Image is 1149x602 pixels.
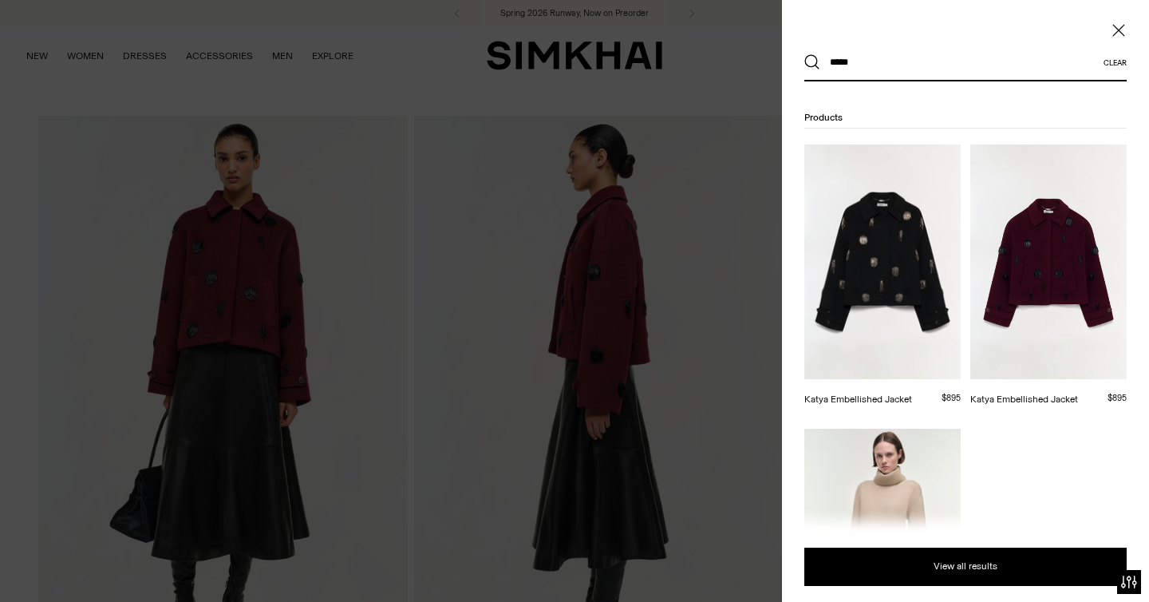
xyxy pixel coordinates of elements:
[942,393,961,403] span: $895
[804,145,961,379] img: Katya Embellished Jacket
[1111,22,1127,38] button: Close
[1108,393,1127,403] span: $895
[970,145,1127,379] img: Katya Embellished Jacket
[804,112,843,123] span: Products
[804,145,961,406] a: Katya Embellished Jacket Katya Embellished Jacket $895
[970,392,1078,406] div: Katya Embellished Jacket
[970,145,1127,406] a: Katya Embellished Jacket Katya Embellished Jacket $895
[804,392,912,406] div: Katya Embellished Jacket
[1104,58,1127,67] button: Clear
[804,54,820,70] button: Search
[820,45,1104,80] input: What are you looking for?
[13,541,160,589] iframe: Sign Up via Text for Offers
[804,548,1127,586] button: View all results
